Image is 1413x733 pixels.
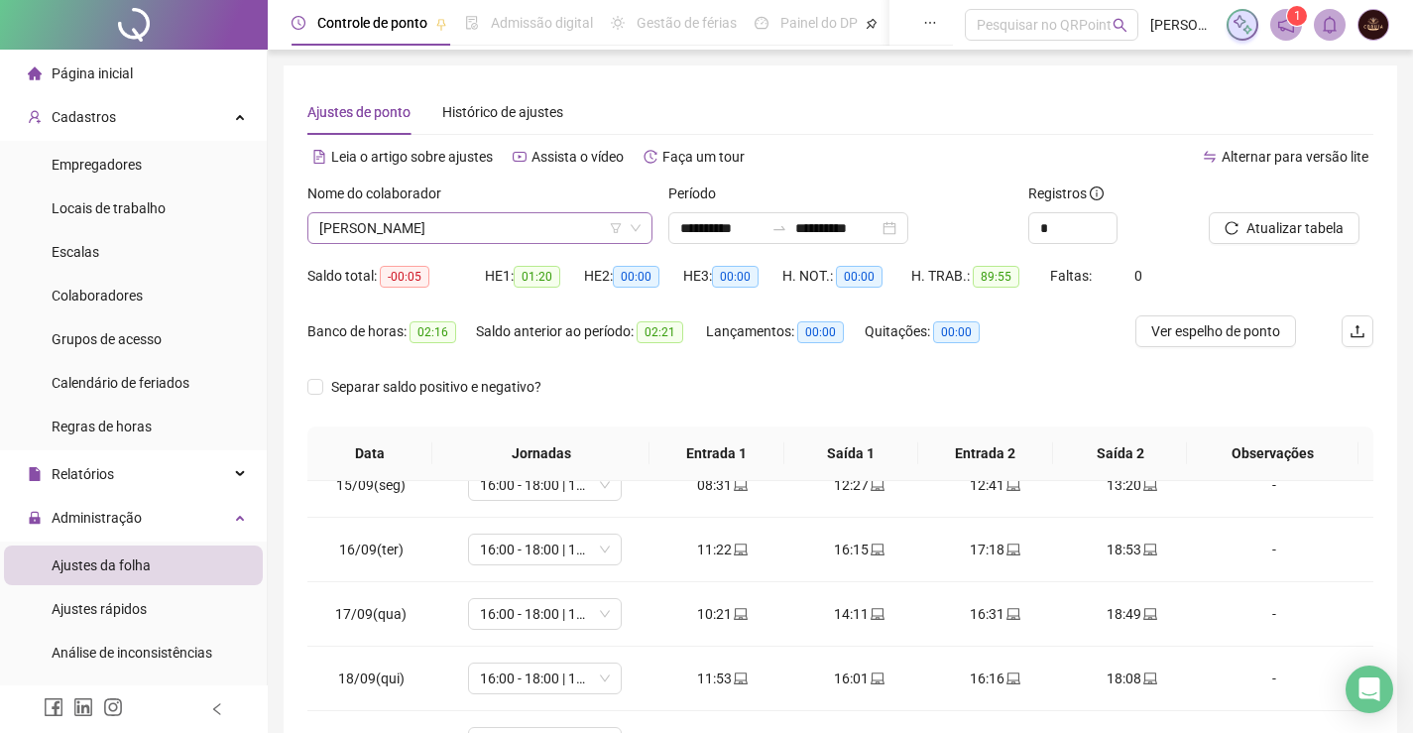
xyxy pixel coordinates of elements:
[52,200,166,216] span: Locais de trabalho
[1350,323,1365,339] span: upload
[1141,672,1157,685] span: laptop
[1080,539,1185,560] div: 18:53
[797,321,844,343] span: 00:00
[44,697,63,717] span: facebook
[806,668,911,689] div: 16:01
[52,331,162,347] span: Grupos de acesso
[670,539,775,560] div: 11:22
[73,697,93,717] span: linkedin
[911,265,1050,288] div: H. TRAB.:
[339,542,404,557] span: 16/09(ter)
[335,606,407,622] span: 17/09(qua)
[866,18,878,30] span: pushpin
[662,149,745,165] span: Faça um tour
[338,671,405,686] span: 18/09(qui)
[28,110,42,124] span: user-add
[1216,474,1333,496] div: -
[485,265,584,288] div: HE 1:
[480,470,610,500] span: 16:00 - 18:00 | 18:15 - 22:15
[1080,474,1185,496] div: 13:20
[1004,607,1020,621] span: laptop
[1216,539,1333,560] div: -
[28,467,42,481] span: file
[52,375,189,391] span: Calendário de feriados
[584,265,683,288] div: HE 2:
[514,266,560,288] span: 01:20
[1216,603,1333,625] div: -
[918,427,1053,481] th: Entrada 2
[732,607,748,621] span: laptop
[1203,442,1342,464] span: Observações
[611,16,625,30] span: sun
[670,603,775,625] div: 10:21
[317,15,427,31] span: Controle de ponto
[1080,603,1185,625] div: 18:49
[52,601,147,617] span: Ajustes rápidos
[336,477,406,493] span: 15/09(seg)
[210,702,224,716] span: left
[52,419,152,434] span: Regras de horas
[683,265,782,288] div: HE 3:
[476,320,706,343] div: Saldo anterior ao período:
[1203,150,1217,164] span: swap
[513,150,527,164] span: youtube
[1216,668,1333,689] div: -
[755,16,768,30] span: dashboard
[806,603,911,625] div: 14:11
[52,510,142,526] span: Administração
[869,478,884,492] span: laptop
[1246,217,1344,239] span: Atualizar tabela
[782,265,911,288] div: H. NOT.:
[865,320,1003,343] div: Quitações:
[706,320,865,343] div: Lançamentos:
[103,697,123,717] span: instagram
[410,321,456,343] span: 02:16
[28,66,42,80] span: home
[1277,16,1295,34] span: notification
[1004,672,1020,685] span: laptop
[1141,607,1157,621] span: laptop
[1080,668,1185,689] div: 18:08
[1187,427,1357,481] th: Observações
[531,149,624,165] span: Assista o vídeo
[292,16,305,30] span: clock-circle
[1141,478,1157,492] span: laptop
[52,65,133,81] span: Página inicial
[307,265,485,288] div: Saldo total:
[869,543,884,556] span: laptop
[52,645,212,661] span: Análise de inconsistências
[307,183,454,204] label: Nome do colaborador
[670,474,775,496] div: 08:31
[637,15,737,31] span: Gestão de férias
[1090,186,1104,200] span: info-circle
[1028,183,1104,204] span: Registros
[52,157,142,173] span: Empregadores
[943,668,1048,689] div: 16:16
[52,557,151,573] span: Ajustes da folha
[52,288,143,304] span: Colaboradores
[869,672,884,685] span: laptop
[480,535,610,564] span: 16:00 - 18:00 | 18:15 - 22:15
[637,321,683,343] span: 02:21
[1321,16,1339,34] span: bell
[1004,543,1020,556] span: laptop
[435,18,447,30] span: pushpin
[52,466,114,482] span: Relatórios
[28,511,42,525] span: lock
[943,539,1048,560] div: 17:18
[613,266,659,288] span: 00:00
[933,321,980,343] span: 00:00
[380,266,429,288] span: -00:05
[732,672,748,685] span: laptop
[1050,268,1095,284] span: Faltas:
[491,15,593,31] span: Admissão digital
[52,109,116,125] span: Cadastros
[943,603,1048,625] div: 16:31
[1358,10,1388,40] img: 2782
[836,266,883,288] span: 00:00
[712,266,759,288] span: 00:00
[1287,6,1307,26] sup: 1
[52,244,99,260] span: Escalas
[319,213,641,243] span: ANA JULIA SILVA FARIAS MACARIO
[307,320,476,343] div: Banco de horas:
